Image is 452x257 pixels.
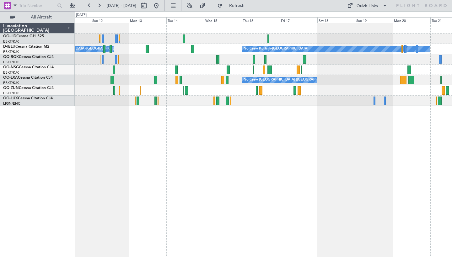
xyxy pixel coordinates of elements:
a: EBKT/KJK [3,39,19,44]
span: OO-NSG [3,66,19,69]
a: OO-LUXCessna Citation CJ4 [3,97,53,100]
a: LFSN/ENC [3,101,20,106]
div: Wed 15 [204,17,242,23]
div: Quick Links [357,3,378,9]
span: OO-JID [3,34,16,38]
div: Thu 16 [242,17,279,23]
a: OO-NSGCessna Citation CJ4 [3,66,54,69]
button: Refresh [214,1,252,11]
span: All Aircraft [16,15,66,19]
a: EBKT/KJK [3,81,19,85]
div: Sun 12 [91,17,129,23]
span: D-IBLU [3,45,15,49]
button: All Aircraft [7,12,68,22]
span: OO-LXA [3,76,18,80]
input: Trip Number [19,1,55,10]
div: No Crew [GEOGRAPHIC_DATA] ([GEOGRAPHIC_DATA] National) [244,75,349,85]
div: [DATE] [76,13,87,18]
span: Refresh [224,3,250,8]
a: EBKT/KJK [3,70,19,75]
a: EBKT/KJK [3,91,19,96]
div: Sun 19 [355,17,393,23]
a: EBKT/KJK [3,50,19,54]
a: OO-ROKCessna Citation CJ4 [3,55,54,59]
a: EBKT/KJK [3,60,19,65]
button: Quick Links [344,1,390,11]
div: Mon 20 [393,17,430,23]
span: OO-LUX [3,97,18,100]
div: Sat 18 [317,17,355,23]
div: Fri 17 [280,17,317,23]
div: Tue 14 [166,17,204,23]
a: OO-JIDCessna CJ1 525 [3,34,44,38]
span: [DATE] - [DATE] [107,3,136,8]
div: Owner [GEOGRAPHIC_DATA]-[GEOGRAPHIC_DATA] [38,44,122,54]
span: OO-ZUN [3,86,19,90]
div: No Crew Kortrijk-[GEOGRAPHIC_DATA] [244,44,308,54]
a: D-IBLUCessna Citation M2 [3,45,49,49]
div: Mon 13 [129,17,166,23]
a: OO-LXACessna Citation CJ4 [3,76,53,80]
span: OO-ROK [3,55,19,59]
a: OO-ZUNCessna Citation CJ4 [3,86,54,90]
